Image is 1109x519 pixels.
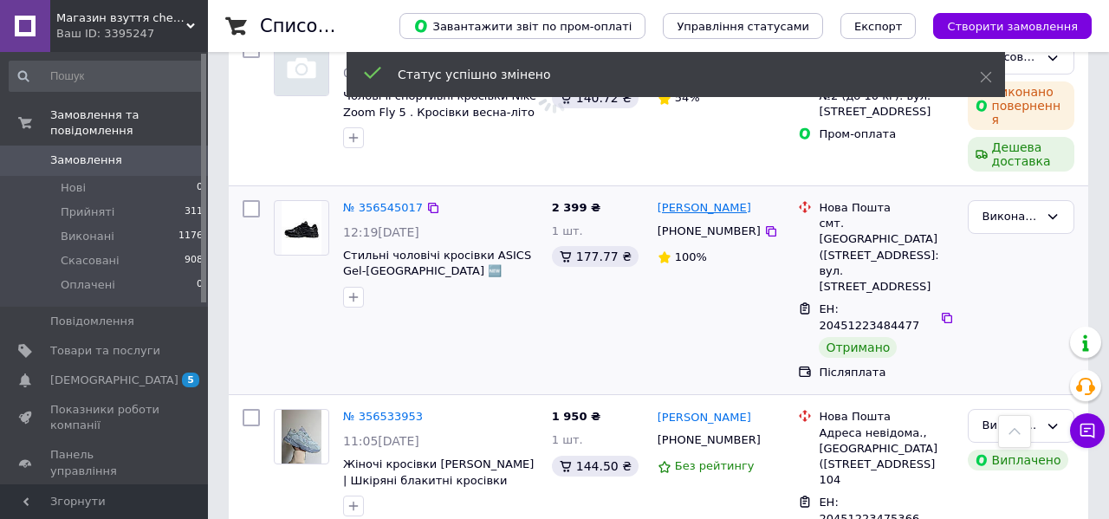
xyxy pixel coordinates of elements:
span: 100% [675,250,707,263]
span: 1 шт. [552,433,583,446]
a: № 356545017 [343,201,423,214]
span: 0 [197,277,203,293]
span: 2 399 ₴ [552,201,600,214]
img: Фото товару [282,201,322,255]
span: 1176 [178,229,203,244]
div: Нова Пошта [819,409,953,425]
span: 5 [182,373,199,387]
a: Фото товару [274,200,329,256]
div: Виконано повернення [968,81,1074,130]
div: [PHONE_NUMBER] [654,429,764,451]
div: Післяплата [819,365,953,380]
span: Без рейтингу [675,459,755,472]
span: 12:19[DATE] [343,225,419,239]
span: Товари та послуги [50,343,160,359]
div: 144.50 ₴ [552,456,639,477]
span: Управління статусами [677,20,809,33]
span: Прийняті [61,204,114,220]
div: Скасовано [983,49,1039,67]
button: Створити замовлення [933,13,1092,39]
span: Експорт [854,20,903,33]
span: 1 950 ₴ [552,410,600,423]
span: Оплачені [61,277,115,293]
span: 11:05[DATE] [343,434,419,448]
button: Управління статусами [663,13,823,39]
a: [PERSON_NAME] [658,200,751,217]
div: 177.77 ₴ [552,246,639,267]
input: Пошук [9,61,204,92]
a: № 356533953 [343,410,423,423]
div: [PHONE_NUMBER] [654,220,764,243]
a: Фото товару [274,41,329,96]
a: Фото товару [274,409,329,464]
span: 09:37[DATE] [343,66,419,80]
span: [DEMOGRAPHIC_DATA] [50,373,178,388]
h1: Список замовлень [260,16,436,36]
div: Пром-оплата [819,127,953,142]
img: Фото товару [282,410,322,464]
div: Виплачено [968,450,1068,470]
span: 1 шт. [552,224,583,237]
span: Завантажити звіт по пром-оплаті [413,18,632,34]
span: Нові [61,180,86,196]
div: Дешева доставка [968,137,1074,172]
img: Фото товару [275,42,328,95]
div: Статус успішно змінено [398,66,937,83]
span: 0 [197,180,203,196]
div: Нова Пошта [819,200,953,216]
span: Показники роботи компанії [50,402,160,433]
button: Експорт [840,13,917,39]
span: Скасовані [61,253,120,269]
a: Створити замовлення [916,19,1092,32]
span: Повідомлення [50,314,134,329]
span: Магазин взуття cherry_berry [56,10,186,26]
a: Стильні чоловічі кросівки ASICS Gel-[GEOGRAPHIC_DATA] 🆕 Кросівки асікс весна-літо [343,249,531,294]
span: Панель управління [50,447,160,478]
button: Завантажити звіт по пром-оплаті [399,13,645,39]
span: ЕН: 20451223484477 [819,302,919,332]
span: Замовлення [50,152,122,168]
a: Чоловічі спортивні кросівки Nike Zoom Fly 5 . Кросівки весна-літо найк [343,89,536,134]
div: Виконано [983,417,1039,435]
div: Ваш ID: 3395247 [56,26,208,42]
span: Створити замовлення [947,20,1078,33]
div: смт. [GEOGRAPHIC_DATA] ([STREET_ADDRESS]: вул. [STREET_ADDRESS] [819,216,953,295]
span: 908 [185,253,203,269]
a: [PERSON_NAME] [658,410,751,426]
a: Жіночі кросівки [PERSON_NAME] | Шкіряні блакитні кросівки адідас озвіго | демісезонні [343,457,534,503]
span: Замовлення та повідомлення [50,107,208,139]
div: Адреса невідома., [GEOGRAPHIC_DATA] ([STREET_ADDRESS] 104 [819,425,953,489]
div: Виконано [983,208,1039,226]
button: Чат з покупцем [1070,413,1105,448]
div: Отримано [819,337,897,358]
span: Виконані [61,229,114,244]
span: 311 [185,204,203,220]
